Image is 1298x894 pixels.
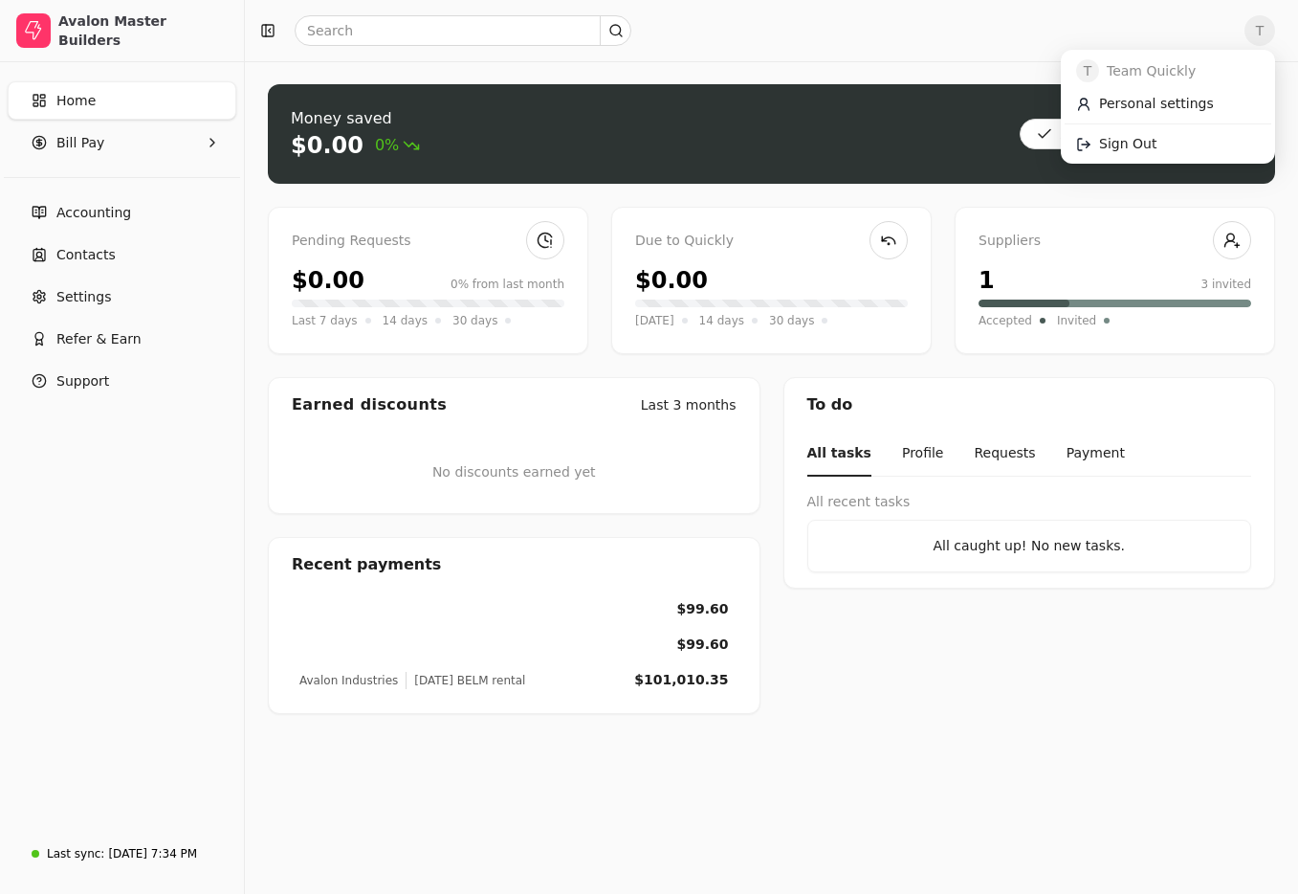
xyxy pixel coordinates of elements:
div: Avalon Master Builders [58,11,228,50]
div: Pending Requests [292,231,564,252]
span: Support [56,371,109,391]
button: T [1244,15,1275,46]
button: Bill Pay [8,123,236,162]
div: No discounts earned yet [432,432,596,513]
span: 14 days [699,311,744,330]
div: All caught up! No new tasks. [824,536,1236,556]
button: Requests [974,432,1035,477]
div: Last sync: [47,845,104,862]
span: Home [56,91,96,111]
span: 30 days [452,311,497,330]
span: Team Quickly [1107,61,1196,81]
div: $0.00 [291,130,363,161]
div: T [1061,50,1275,164]
button: Support [8,362,236,400]
div: All recent tasks [807,492,1252,512]
a: Accounting [8,193,236,232]
button: Payment [1067,432,1125,477]
a: Home [8,81,236,120]
div: [DATE] 7:34 PM [108,845,197,862]
div: 0% from last month [451,276,564,293]
div: 3 invited [1200,276,1251,293]
a: Contacts [8,235,236,274]
button: All tasks [807,432,871,477]
span: T [1076,59,1099,82]
button: Approve bills [1020,119,1164,149]
button: Profile [902,432,944,477]
div: To do [784,378,1275,432]
div: 1 [979,263,995,298]
a: Settings [8,278,236,316]
span: Last 7 days [292,311,358,330]
div: Suppliers [979,231,1251,252]
div: Due to Quickly [635,231,908,252]
span: Invited [1057,311,1096,330]
span: Sign Out [1099,134,1156,154]
span: Refer & Earn [56,329,142,349]
span: 14 days [383,311,428,330]
div: $99.60 [676,599,728,619]
div: Avalon Industries [299,672,398,689]
div: [DATE] BELM rental [406,672,525,689]
div: Money saved [291,107,420,130]
div: Recent payments [269,538,759,592]
button: Refer & Earn [8,320,236,358]
div: $99.60 [676,635,728,655]
span: Bill Pay [56,133,104,153]
span: Accepted [979,311,1032,330]
div: Last 3 months [641,395,737,415]
a: Last sync:[DATE] 7:34 PM [8,837,236,871]
span: 0% [375,134,420,157]
input: Search [295,15,631,46]
div: Earned discounts [292,393,447,416]
span: Accounting [56,203,131,223]
span: Contacts [56,245,116,265]
span: Settings [56,287,111,307]
div: $0.00 [635,263,708,298]
div: $0.00 [292,263,364,298]
span: [DATE] [635,311,674,330]
div: $101,010.35 [634,670,728,690]
span: 30 days [769,311,814,330]
span: Personal settings [1099,94,1214,114]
